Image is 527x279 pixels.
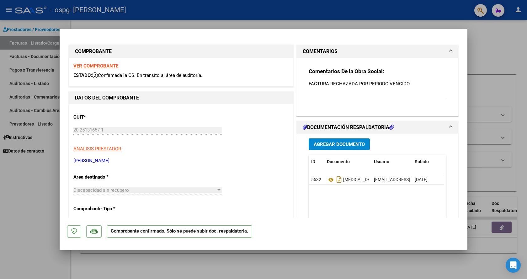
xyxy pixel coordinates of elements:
[296,121,458,134] mat-expansion-panel-header: DOCUMENTACIÓN RESPALDATORIA
[73,187,129,193] span: Discapacidad sin recupero
[311,159,315,164] span: ID
[73,146,121,152] span: ANALISIS PRESTADOR
[371,155,412,169] datatable-header-cell: Usuario
[296,134,458,264] div: DOCUMENTACIÓN RESPALDATORIA
[415,177,428,182] span: [DATE]
[92,72,202,78] span: Confirmada la OS. En transito al área de auditoría.
[73,72,92,78] span: ESTADO:
[412,155,444,169] datatable-header-cell: Subido
[303,124,394,131] h1: DOCUMENTACIÓN RESPALDATORIA
[314,142,365,147] span: Agregar Documento
[75,95,139,101] strong: DATOS DEL COMPROBANTE
[506,258,521,273] div: Open Intercom Messenger
[73,114,138,121] p: CUIT
[309,80,446,87] p: FACTURA RECHAZADA POR PERIODO VENCIDO
[311,177,321,182] span: 5532
[309,155,324,169] datatable-header-cell: ID
[73,205,138,212] p: Comprobante Tipo *
[415,159,429,164] span: Subido
[73,157,289,164] p: [PERSON_NAME]
[75,48,112,54] strong: COMPROBANTE
[296,45,458,58] mat-expansion-panel-header: COMENTARIOS
[374,159,389,164] span: Usuario
[327,159,350,164] span: Documento
[309,68,384,74] strong: Comentarios De la Obra Social:
[296,58,458,116] div: COMENTARIOS
[73,174,138,181] p: Area destinado *
[335,174,343,185] i: Descargar documento
[444,155,475,169] datatable-header-cell: Acción
[324,155,371,169] datatable-header-cell: Documento
[303,48,338,55] h1: COMENTARIOS
[107,225,252,238] p: Comprobante confirmado. Sólo se puede subir doc. respaldatoria.
[309,138,370,150] button: Agregar Documento
[374,177,480,182] span: [EMAIL_ADDRESS][DOMAIN_NAME] - [PERSON_NAME]
[73,63,118,69] a: VER COMPROBANTE
[327,177,390,182] span: [MEDICAL_DATA] [DATE]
